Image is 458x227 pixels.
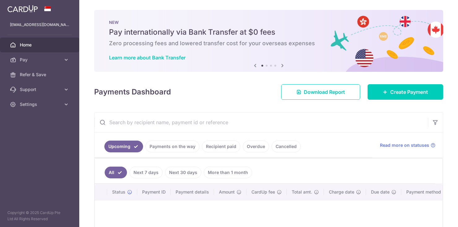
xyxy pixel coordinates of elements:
th: Payment details [171,184,214,200]
a: Create Payment [368,84,443,100]
a: Cancelled [272,141,301,152]
span: Read more on statuses [380,142,429,148]
span: Pay [20,57,61,63]
h4: Payments Dashboard [94,86,171,98]
p: NEW [109,20,428,25]
th: Payment ID [137,184,171,200]
a: Download Report [281,84,360,100]
a: All [105,167,127,178]
input: Search by recipient name, payment id or reference [94,112,428,132]
img: Bank transfer banner [94,10,443,72]
span: Support [20,86,61,93]
span: Create Payment [390,88,428,96]
a: Recipient paid [202,141,240,152]
h6: Zero processing fees and lowered transfer cost for your overseas expenses [109,40,428,47]
a: Next 30 days [165,167,201,178]
span: Due date [371,189,390,195]
span: Download Report [304,88,345,96]
span: CardUp fee [251,189,275,195]
p: [EMAIL_ADDRESS][DOMAIN_NAME] [10,22,69,28]
span: Charge date [329,189,354,195]
span: Refer & Save [20,72,61,78]
a: Upcoming [104,141,143,152]
a: Read more on statuses [380,142,435,148]
th: Payment method [401,184,448,200]
h5: Pay internationally via Bank Transfer at $0 fees [109,27,428,37]
a: Payments on the way [146,141,199,152]
a: Overdue [243,141,269,152]
span: Amount [219,189,235,195]
span: Total amt. [292,189,312,195]
a: Next 7 days [129,167,163,178]
span: Home [20,42,61,48]
span: Settings [20,101,61,107]
img: CardUp [7,5,38,12]
a: More than 1 month [204,167,252,178]
a: Learn more about Bank Transfer [109,55,185,61]
span: Status [112,189,125,195]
